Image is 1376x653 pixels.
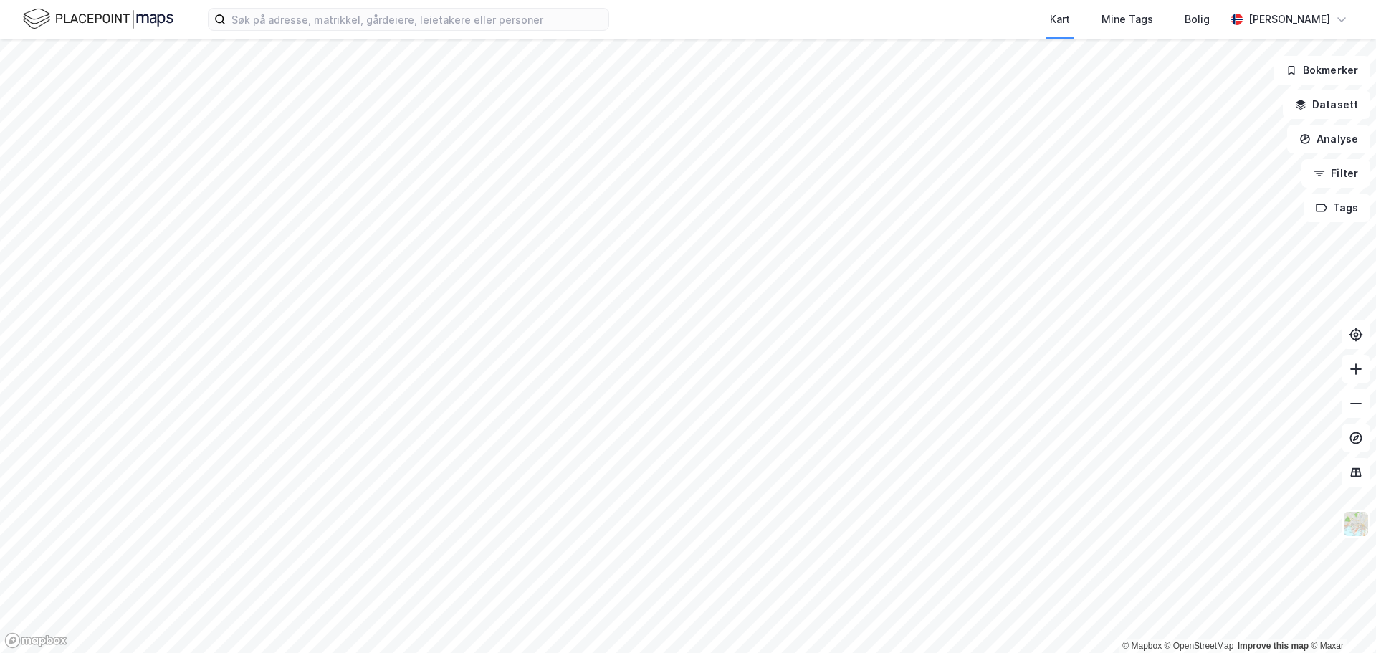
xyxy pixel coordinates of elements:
[1304,194,1370,222] button: Tags
[226,9,608,30] input: Søk på adresse, matrikkel, gårdeiere, leietakere eller personer
[1050,11,1070,28] div: Kart
[1287,125,1370,153] button: Analyse
[4,632,67,649] a: Mapbox homepage
[1283,90,1370,119] button: Datasett
[1165,641,1234,651] a: OpenStreetMap
[1342,510,1370,538] img: Z
[1238,641,1309,651] a: Improve this map
[1304,584,1376,653] div: Kontrollprogram for chat
[1274,56,1370,85] button: Bokmerker
[1122,641,1162,651] a: Mapbox
[1304,584,1376,653] iframe: Chat Widget
[1301,159,1370,188] button: Filter
[23,6,173,32] img: logo.f888ab2527a4732fd821a326f86c7f29.svg
[1248,11,1330,28] div: [PERSON_NAME]
[1185,11,1210,28] div: Bolig
[1102,11,1153,28] div: Mine Tags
